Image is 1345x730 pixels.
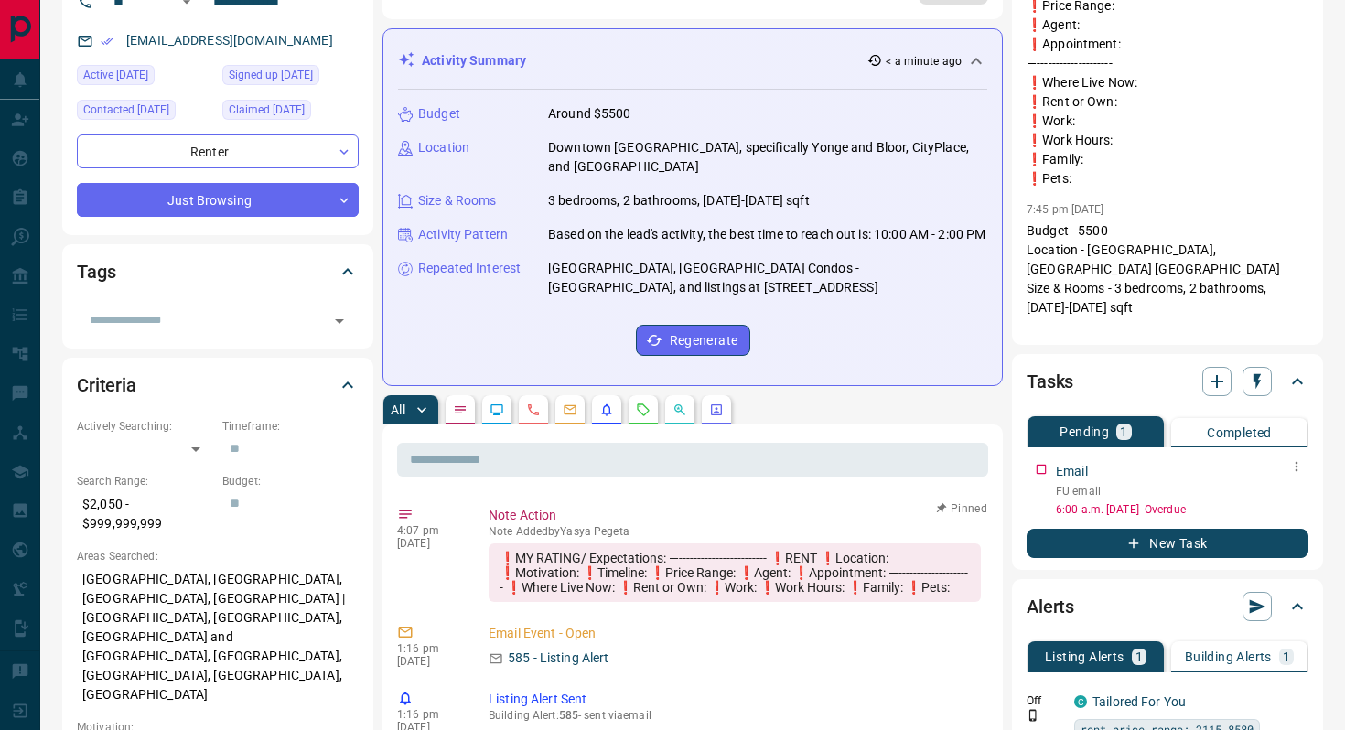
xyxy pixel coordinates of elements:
p: Actively Searching: [77,418,213,435]
div: Criteria [77,363,359,407]
span: Claimed [DATE] [229,101,305,119]
p: 585 - Listing Alert [508,649,609,668]
svg: Emails [563,403,577,417]
span: 585 [559,709,578,722]
button: Regenerate [636,325,750,356]
p: Off [1027,692,1063,709]
svg: Opportunities [672,403,687,417]
p: Search Range: [77,473,213,489]
svg: Listing Alerts [599,403,614,417]
div: Tags [77,250,359,294]
div: Mon May 02 2022 [222,100,359,125]
p: Areas Searched: [77,548,359,564]
h2: Alerts [1027,592,1074,621]
h2: Criteria [77,370,136,400]
p: Building Alerts [1185,650,1272,663]
svg: Calls [526,403,541,417]
p: $2,050 - $999,999,999 [77,489,213,539]
p: [GEOGRAPHIC_DATA], [GEOGRAPHIC_DATA] Condos - [GEOGRAPHIC_DATA], and listings at [STREET_ADDRESS] [548,259,987,297]
span: Signed up [DATE] [229,66,313,84]
button: Pinned [935,500,988,517]
p: Downtown [GEOGRAPHIC_DATA], specifically Yonge and Bloor, CityPlace, and [GEOGRAPHIC_DATA] [548,138,987,177]
p: Budget [418,104,460,123]
p: [DATE] [397,655,461,668]
button: Open [327,308,352,334]
div: ❗️MY RATING/ Expectations: —------------------------ ❗️RENT ❗️Location: ❗️Motivation: ❗️Timeline:... [489,543,981,602]
p: Activity Summary [422,51,526,70]
p: 1 [1135,650,1143,663]
p: Note Action [489,506,981,525]
svg: Requests [636,403,651,417]
p: Location [418,138,469,157]
p: Completed [1207,426,1272,439]
p: Pending [1060,425,1109,438]
p: Listing Alert Sent [489,690,981,709]
p: 1:16 pm [397,642,461,655]
p: Budget - 5500 Location - [GEOGRAPHIC_DATA], [GEOGRAPHIC_DATA] [GEOGRAPHIC_DATA] Size & Rooms - 3 ... [1027,221,1308,317]
h2: Tags [77,257,115,286]
p: 6:00 a.m. [DATE] - Overdue [1056,501,1308,518]
span: Contacted [DATE] [83,101,169,119]
p: All [391,403,405,416]
p: Size & Rooms [418,191,497,210]
p: Budget: [222,473,359,489]
h2: Tasks [1027,367,1073,396]
p: Activity Pattern [418,225,508,244]
div: Activity Summary< a minute ago [398,44,987,78]
div: condos.ca [1074,695,1087,708]
p: Around $5500 [548,104,631,123]
p: < a minute ago [886,53,962,70]
p: Note Added by Yasya Pegeta [489,525,981,538]
p: Repeated Interest [418,259,521,278]
p: 7:45 pm [DATE] [1027,203,1104,216]
p: Based on the lead's activity, the best time to reach out is: 10:00 AM - 2:00 PM [548,225,985,244]
p: [GEOGRAPHIC_DATA], [GEOGRAPHIC_DATA], [GEOGRAPHIC_DATA], [GEOGRAPHIC_DATA] | [GEOGRAPHIC_DATA], [... [77,564,359,710]
p: Timeframe: [222,418,359,435]
p: 1:16 pm [397,708,461,721]
p: Email Event - Open [489,624,981,643]
div: Alerts [1027,585,1308,628]
p: Building Alert : - sent via email [489,709,981,722]
p: FU email [1056,483,1308,499]
svg: Push Notification Only [1027,709,1039,722]
span: Active [DATE] [83,66,148,84]
div: Mon Aug 11 2025 [77,65,213,91]
div: Just Browsing [77,183,359,217]
p: [DATE] [397,537,461,550]
svg: Email Verified [101,35,113,48]
p: Listing Alerts [1045,650,1124,663]
svg: Notes [453,403,468,417]
svg: Lead Browsing Activity [490,403,504,417]
p: 4:07 pm [397,524,461,537]
p: 1 [1283,650,1290,663]
button: New Task [1027,529,1308,558]
a: Tailored For You [1092,694,1186,709]
p: 3 bedrooms, 2 bathrooms, [DATE]-[DATE] sqft [548,191,810,210]
svg: Agent Actions [709,403,724,417]
p: Email [1056,462,1088,481]
p: 5:07 pm [DATE] [1027,332,1104,345]
div: Renter [77,134,359,168]
p: 1 [1120,425,1127,438]
div: Tasks [1027,360,1308,403]
div: Tue Jul 08 2025 [77,100,213,125]
a: [EMAIL_ADDRESS][DOMAIN_NAME] [126,33,333,48]
div: Sat Mar 13 2021 [222,65,359,91]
